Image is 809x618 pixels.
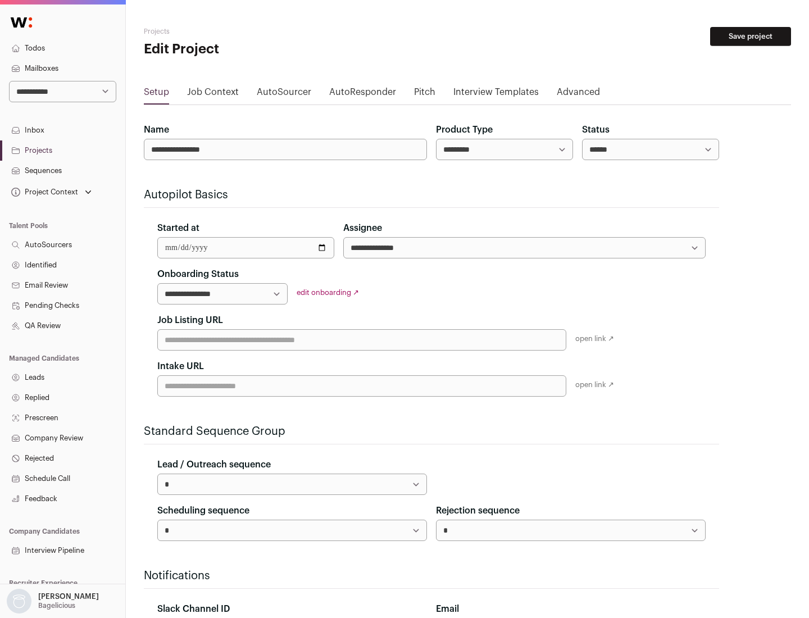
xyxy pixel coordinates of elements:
[144,568,719,584] h2: Notifications
[157,458,271,471] label: Lead / Outreach sequence
[257,85,311,103] a: AutoSourcer
[157,602,230,616] label: Slack Channel ID
[157,221,199,235] label: Started at
[144,123,169,137] label: Name
[436,602,706,616] div: Email
[557,85,600,103] a: Advanced
[343,221,382,235] label: Assignee
[297,289,359,296] a: edit onboarding ↗
[414,85,435,103] a: Pitch
[144,187,719,203] h2: Autopilot Basics
[4,589,101,614] button: Open dropdown
[329,85,396,103] a: AutoResponder
[38,601,75,610] p: Bagelicious
[157,313,223,327] label: Job Listing URL
[9,184,94,200] button: Open dropdown
[144,27,360,36] h2: Projects
[582,123,610,137] label: Status
[187,85,239,103] a: Job Context
[157,360,204,373] label: Intake URL
[436,504,520,517] label: Rejection sequence
[157,267,239,281] label: Onboarding Status
[9,188,78,197] div: Project Context
[453,85,539,103] a: Interview Templates
[144,40,360,58] h1: Edit Project
[157,504,249,517] label: Scheduling sequence
[144,424,719,439] h2: Standard Sequence Group
[710,27,791,46] button: Save project
[4,11,38,34] img: Wellfound
[144,85,169,103] a: Setup
[38,592,99,601] p: [PERSON_NAME]
[436,123,493,137] label: Product Type
[7,589,31,614] img: nopic.png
